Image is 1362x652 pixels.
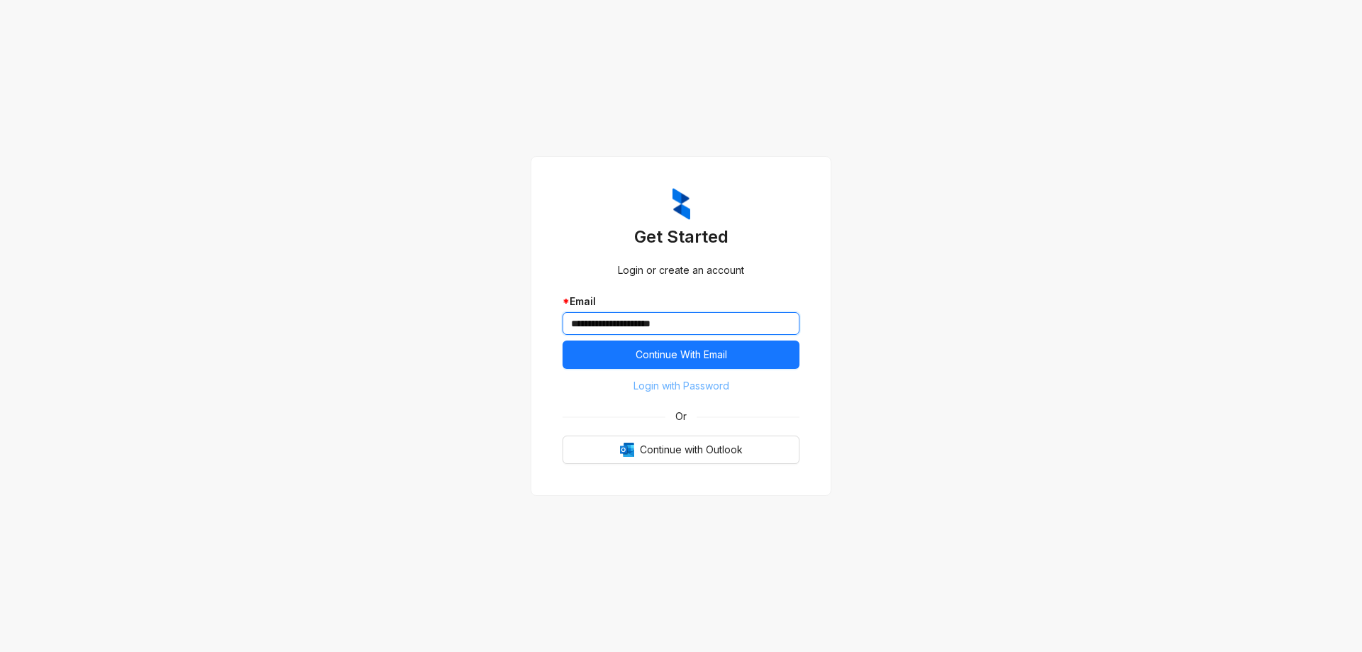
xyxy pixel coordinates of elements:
button: Login with Password [563,375,799,397]
button: OutlookContinue with Outlook [563,436,799,464]
h3: Get Started [563,226,799,248]
img: Outlook [620,443,634,457]
div: Email [563,294,799,309]
span: Or [665,409,697,424]
span: Login with Password [633,378,729,394]
span: Continue with Outlook [640,442,743,458]
img: ZumaIcon [672,188,690,221]
button: Continue With Email [563,341,799,369]
span: Continue With Email [636,347,727,363]
div: Login or create an account [563,263,799,278]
